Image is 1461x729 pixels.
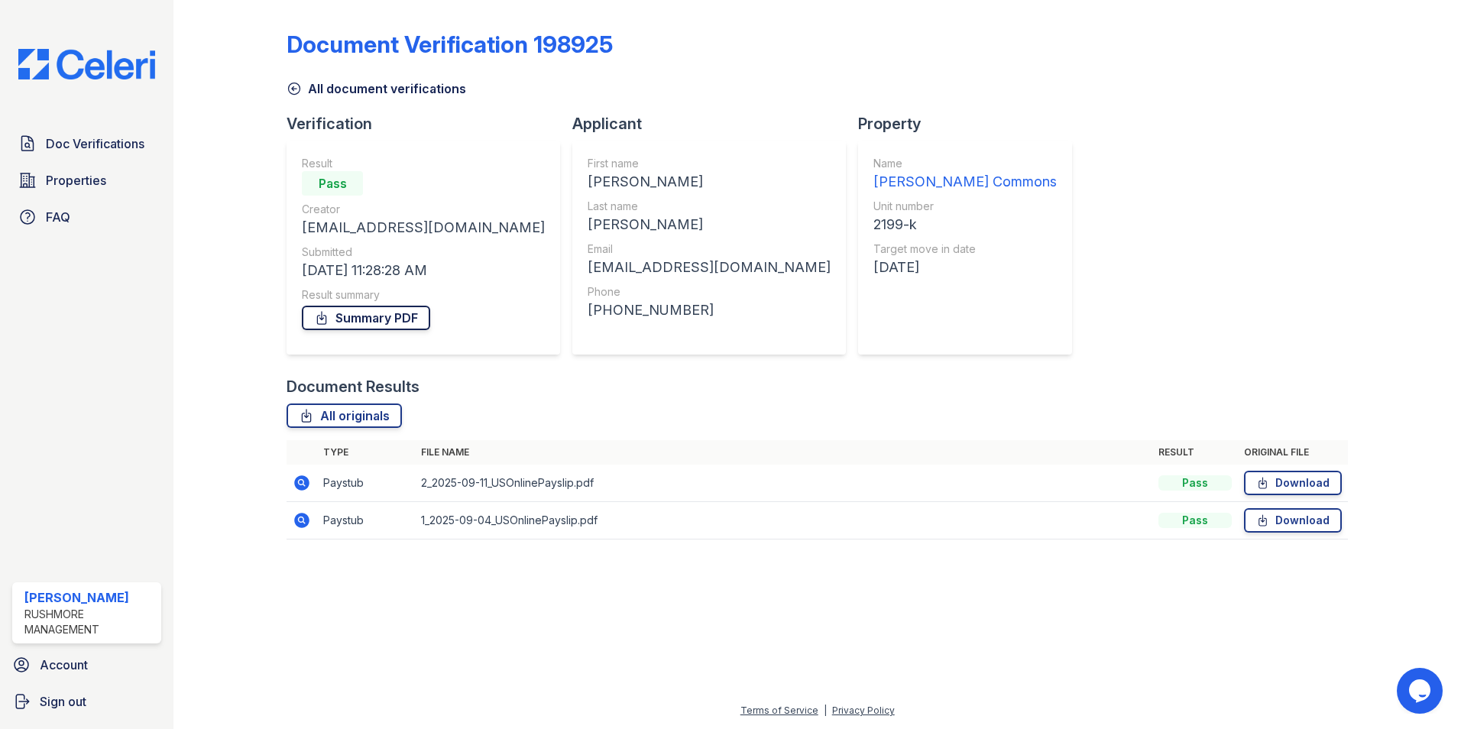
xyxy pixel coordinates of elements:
a: Account [6,650,167,680]
div: [PHONE_NUMBER] [588,300,831,321]
span: Properties [46,171,106,190]
div: Result [302,156,545,171]
th: Original file [1238,440,1348,465]
th: File name [415,440,1152,465]
a: Sign out [6,686,167,717]
div: Pass [1158,513,1232,528]
div: Last name [588,199,831,214]
td: Paystub [317,502,415,539]
iframe: chat widget [1397,668,1446,714]
div: Unit number [873,199,1057,214]
div: Email [588,241,831,257]
a: Terms of Service [740,705,818,716]
td: 1_2025-09-04_USOnlinePayslip.pdf [415,502,1152,539]
div: [DATE] 11:28:28 AM [302,260,545,281]
div: [PERSON_NAME] [588,214,831,235]
div: [EMAIL_ADDRESS][DOMAIN_NAME] [588,257,831,278]
div: Rushmore Management [24,607,155,637]
a: Summary PDF [302,306,430,330]
div: Result summary [302,287,545,303]
div: [DATE] [873,257,1057,278]
div: [PERSON_NAME] Commons [873,171,1057,193]
a: Download [1244,471,1342,495]
div: Document Results [287,376,420,397]
div: Pass [302,171,363,196]
div: Name [873,156,1057,171]
div: Document Verification 198925 [287,31,613,58]
div: [PERSON_NAME] [24,588,155,607]
div: Property [858,113,1084,134]
td: Paystub [317,465,415,502]
div: [EMAIL_ADDRESS][DOMAIN_NAME] [302,217,545,238]
div: Pass [1158,475,1232,491]
a: Download [1244,508,1342,533]
a: All originals [287,403,402,428]
span: Sign out [40,692,86,711]
a: Doc Verifications [12,128,161,159]
span: Account [40,656,88,674]
div: Applicant [572,113,858,134]
div: Submitted [302,245,545,260]
span: FAQ [46,208,70,226]
div: | [824,705,827,716]
div: Phone [588,284,831,300]
div: Creator [302,202,545,217]
th: Type [317,440,415,465]
div: Verification [287,113,572,134]
img: CE_Logo_Blue-a8612792a0a2168367f1c8372b55b34899dd931a85d93a1a3d3e32e68fde9ad4.png [6,49,167,79]
a: Properties [12,165,161,196]
a: Name [PERSON_NAME] Commons [873,156,1057,193]
td: 2_2025-09-11_USOnlinePayslip.pdf [415,465,1152,502]
a: Privacy Policy [832,705,895,716]
div: [PERSON_NAME] [588,171,831,193]
th: Result [1152,440,1238,465]
div: 2199-k [873,214,1057,235]
span: Doc Verifications [46,134,144,153]
div: First name [588,156,831,171]
a: All document verifications [287,79,466,98]
div: Target move in date [873,241,1057,257]
a: FAQ [12,202,161,232]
